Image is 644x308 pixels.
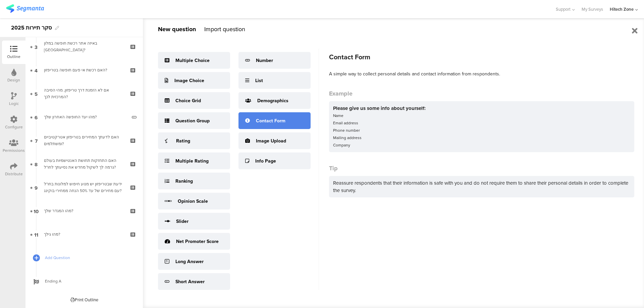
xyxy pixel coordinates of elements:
[556,6,571,12] span: Support
[255,158,276,165] div: Info Page
[176,218,189,225] div: Slider
[35,160,38,168] span: 8
[3,147,25,153] div: Permissions
[44,87,124,100] div: אם לא הזמנת דרך טריפזון, מהי הסיבה המרכזית לכך?
[175,57,210,64] div: Multiple Choice
[27,269,141,293] a: Ending A
[256,57,273,64] div: Number
[175,178,193,185] div: Ranking
[329,70,634,77] div: A simple way to collect personal details and contact information from respondents.
[329,176,634,197] div: Reassure respondents that their information is safe with you and do not require them to share the...
[44,157,124,171] div: האם התחזקות תחושת האנטישמיות בעולם גרמה לך לשקול מחדש את נסיעתך לחו"ל?
[27,223,141,246] a: 11 מהו גילך?
[329,89,634,98] div: Example
[610,6,634,12] div: Hitech Zone
[27,35,141,58] a: 3 באיזה אתר רכשת חופשה במלון [GEOGRAPHIC_DATA]?
[256,137,286,144] div: Image Upload
[175,278,205,285] div: Short Answer
[7,54,20,60] div: Outline
[9,101,19,107] div: Logic
[333,112,630,149] div: Name Email address Phone number Mailing address Company
[5,171,23,177] div: Distribute
[27,199,141,223] a: 10 מהו המגדר שלך?
[35,66,38,74] span: 4
[45,278,131,285] span: Ending A
[44,114,127,120] div: מהו יעד החופשה האחרון שלך?
[44,40,124,53] div: באיזה אתר רכשת חופשה במלון בישראל?
[176,238,219,245] div: Net Promoter Score
[175,158,209,165] div: Multiple Rating
[11,22,52,33] div: סקר תיירות 2025
[44,207,124,214] div: מהו המגדר שלך?
[178,198,208,205] div: Opinion Scale
[27,129,141,152] a: 7 האם לדעתך המחירים בטריפזון אטרקטיביים ומשתלמים?
[27,152,141,176] a: 8 האם התחזקות תחושת האנטישמיות בעולם גרמה לך לשקול מחדש את נסיעתך לחו"ל?
[27,58,141,82] a: 4 האם רכשת אי פעם חופשה בטריפזון?
[256,117,285,124] div: Contact Form
[7,77,20,83] div: Design
[158,25,196,34] div: New question
[5,124,23,130] div: Configure
[70,297,98,303] div: Print Outline
[174,77,204,84] div: Image Choice
[255,77,263,84] div: List
[44,67,124,73] div: האם רכשת אי פעם חופשה בטריפזון?
[35,113,38,121] span: 6
[333,105,630,112] div: Please give us some info about yourself:
[27,105,141,129] a: 6 מהו יעד החופשה האחרון שלך?
[257,97,288,104] div: Demographics
[45,254,131,261] span: Add Question
[6,4,44,13] img: segmanta logo
[35,43,38,50] span: 3
[176,137,190,144] div: Rating
[204,25,245,34] div: Import question
[44,231,124,238] div: מהו גילך?
[34,231,38,238] span: 11
[44,134,124,147] div: האם לדעתך המחירים בטריפזון אטרקטיביים ומשתלמים?
[35,137,38,144] span: 7
[329,52,634,62] div: Contact Form
[27,82,141,105] a: 5 אם לא הזמנת דרך טריפזון, מהי הסיבה המרכזית לכך?
[27,176,141,199] a: 9 ידעת שבטריפזון יש מנוע חיפוש למלונות בחו"ל עם מחירים של עד 50% הנחה ממחירי בוקינג?
[175,117,210,124] div: Question Group
[35,184,38,191] span: 9
[175,97,201,104] div: Choice Grid
[175,258,204,265] div: Long Answer
[329,164,634,173] div: Tip
[34,207,39,214] span: 10
[35,90,38,97] span: 5
[44,181,124,194] div: ידעת שבטריפזון יש מנוע חיפוש למלונות בחו"ל עם מחירים של עד 50% הנחה ממחירי בוקינג?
